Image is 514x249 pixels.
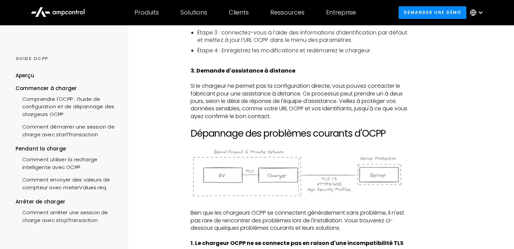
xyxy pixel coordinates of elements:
font: Comment envoyer des valeurs de compteur avec meterValues.req [22,176,110,191]
font: GUIDE OCPP [16,55,48,62]
font: 3. Demande d'assistance à distance [191,67,295,75]
a: Comment arrêter une session de charge avec stopTransaction [16,205,118,226]
font: Bien que les chargeurs OCPP se connectent généralement sans problème, il n'est pas rare de rencon... [191,209,404,232]
font: Comment démarrer une session de charge avec startTransaction [22,123,115,138]
font: Solutions [180,8,207,17]
a: Comment envoyer des valeurs de compteur avec meterValues.req [16,173,118,193]
a: Aperçu [16,72,34,84]
font: Étape 3 : connectez-vous à l’aide des informations d’identification par défaut et mettez à jour l... [197,29,408,44]
div: Produits [134,9,159,16]
div: Ressources [270,9,304,16]
font: Comment arrêter une session de charge avec stopTransaction [22,209,108,223]
font: 1. Le chargeur OCPP ne se connecte pas en raison d'une incompatibilité TLS [191,239,403,247]
a: Comprendre l'OCPP : Guide de configuration et de dépannage des chargeurs OCPP [16,92,118,120]
font: Aperçu [16,72,34,79]
font: Entreprise [326,8,356,17]
div: Solutions [180,9,207,16]
font: Demander une démo [403,9,461,15]
font: Si le chargeur ne permet pas la configuration directe, vous pouvez contacter le fabricant pour un... [191,82,407,120]
font: Dépannage des problèmes courants d'OCPP [191,127,386,140]
font: Produits [134,8,159,17]
font: Comprendre l'OCPP : Guide de configuration et de dépannage des chargeurs OCPP [22,95,115,118]
a: Comment utiliser la recharge intelligente avec OCPP [16,153,118,173]
font: Commencer à charger [16,85,77,92]
font: Étape 4 : Enregistrez les modifications et redémarrez le chargeur. [197,47,371,54]
font: Comment utiliser la recharge intelligente avec OCPP [22,156,98,170]
a: Demander une démo [398,6,466,19]
div: Entreprise [326,9,356,16]
a: Comment démarrer une session de charge avec startTransaction [16,120,118,140]
font: Pendant la charge [16,145,66,152]
img: Sécurité OCPP [191,147,409,198]
font: Arrêter de charger [16,198,66,205]
font: Ressources [270,8,304,17]
div: Clients [229,9,249,16]
font: Clients [229,8,249,17]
